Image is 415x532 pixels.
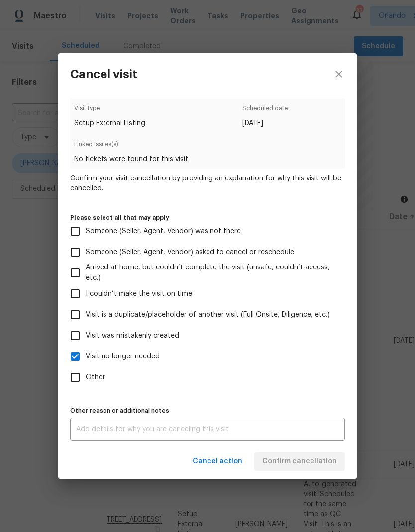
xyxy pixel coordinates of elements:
button: close [321,53,357,95]
span: Other [86,372,105,383]
span: Setup External Listing [74,118,145,128]
span: Arrived at home, but couldn’t complete the visit (unsafe, couldn’t access, etc.) [86,263,337,283]
span: Visit type [74,103,145,119]
span: Someone (Seller, Agent, Vendor) was not there [86,226,241,237]
span: I couldn’t make the visit on time [86,289,192,299]
span: No tickets were found for this visit [74,154,340,164]
span: Linked issues(s) [74,139,340,155]
span: Visit no longer needed [86,352,160,362]
button: Cancel action [189,452,246,471]
label: Please select all that may apply [70,215,345,221]
span: Cancel action [193,455,242,468]
label: Other reason or additional notes [70,408,345,414]
span: Confirm your visit cancellation by providing an explanation for why this visit will be cancelled. [70,174,345,193]
span: Scheduled date [242,103,288,119]
span: Visit was mistakenly created [86,331,179,341]
span: [DATE] [242,118,288,128]
h3: Cancel visit [70,67,137,81]
span: Someone (Seller, Agent, Vendor) asked to cancel or reschedule [86,247,294,258]
span: Visit is a duplicate/placeholder of another visit (Full Onsite, Diligence, etc.) [86,310,330,320]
